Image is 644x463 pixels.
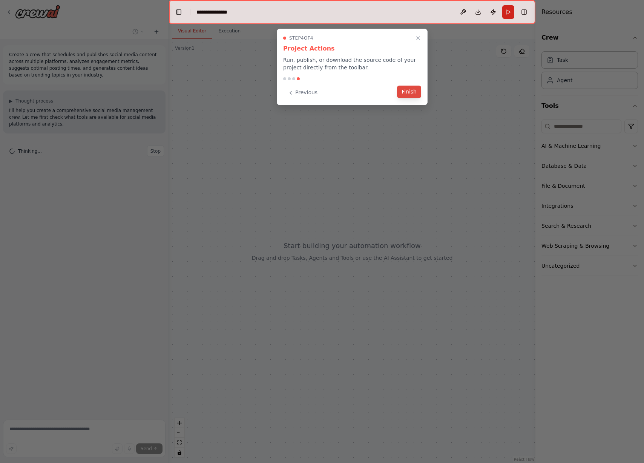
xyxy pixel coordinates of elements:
[414,34,423,43] button: Close walkthrough
[283,56,421,71] p: Run, publish, or download the source code of your project directly from the toolbar.
[173,7,184,17] button: Hide left sidebar
[289,35,313,41] span: Step 4 of 4
[283,44,421,53] h3: Project Actions
[283,86,322,99] button: Previous
[397,86,421,98] button: Finish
